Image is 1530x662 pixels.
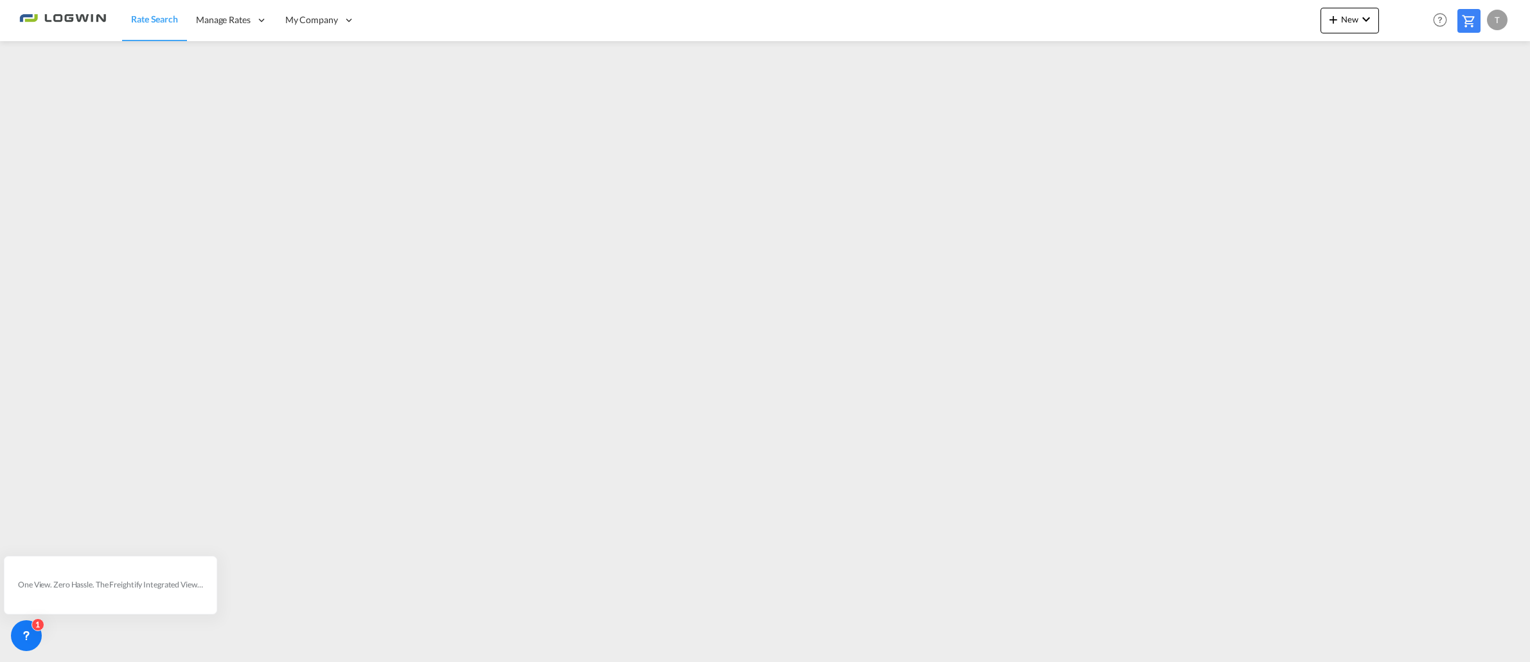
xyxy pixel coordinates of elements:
[1487,10,1508,30] div: T
[131,13,178,24] span: Rate Search
[1429,9,1457,32] div: Help
[1326,12,1341,27] md-icon: icon-plus 400-fg
[285,13,338,26] span: My Company
[1429,9,1451,31] span: Help
[19,6,106,35] img: 2761ae10d95411efa20a1f5e0282d2d7.png
[1321,8,1379,33] button: icon-plus 400-fgNewicon-chevron-down
[1326,14,1374,24] span: New
[196,13,251,26] span: Manage Rates
[1358,12,1374,27] md-icon: icon-chevron-down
